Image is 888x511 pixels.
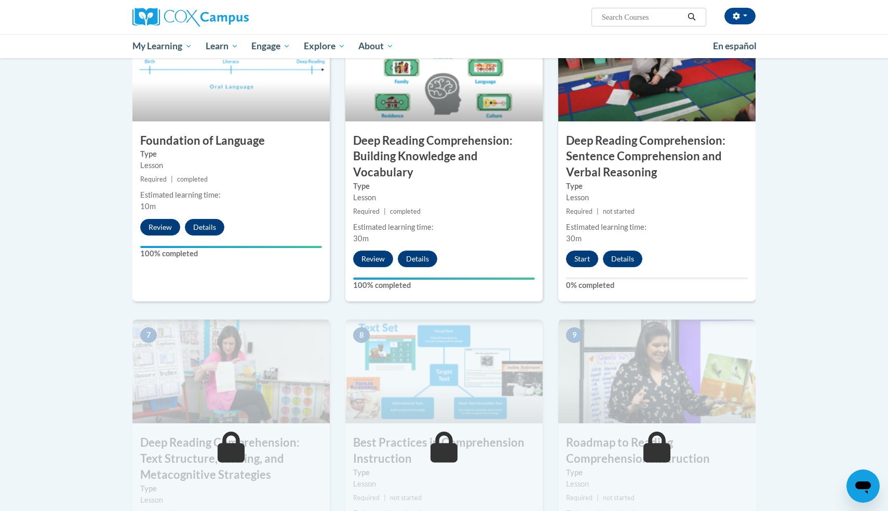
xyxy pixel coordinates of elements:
[353,181,535,192] label: Type
[132,133,330,149] h3: Foundation of Language
[558,133,756,181] h3: Deep Reading Comprehension: Sentence Comprehension and Verbal Reasoning
[140,202,156,211] span: 10m
[206,40,238,52] span: Learn
[140,189,322,201] div: Estimated learning time:
[353,251,393,267] button: Review
[384,494,386,502] span: |
[132,8,330,26] a: Cox Campus
[566,478,748,490] div: Lesson
[390,208,421,215] span: completed
[558,18,756,121] img: Course Image
[398,251,437,267] button: Details
[353,478,535,490] div: Lesson
[353,192,535,203] div: Lesson
[140,148,322,160] label: Type
[566,192,748,203] div: Lesson
[390,494,422,502] span: not started
[566,327,583,343] span: 9
[132,8,249,26] img: Cox Campus
[566,280,748,291] label: 0% completed
[245,34,297,58] a: Engage
[597,494,599,502] span: |
[724,8,756,24] button: Account Settings
[140,219,180,236] button: Review
[352,34,401,58] a: About
[601,11,684,23] input: Search Courses
[117,34,771,58] div: Main menu
[566,467,748,478] label: Type
[126,34,199,58] a: My Learning
[353,280,535,291] label: 100% completed
[171,175,173,183] span: |
[177,175,208,183] span: completed
[597,208,599,215] span: |
[345,435,543,467] h3: Best Practices in Comprehension Instruction
[345,18,543,121] img: Course Image
[140,246,322,248] div: Your progress
[251,40,290,52] span: Engage
[140,248,322,259] label: 100% completed
[199,34,245,58] a: Learn
[132,435,330,482] h3: Deep Reading Comprehension: Text Structure, Writing, and Metacognitive Strategies
[297,34,352,58] a: Explore
[566,222,748,233] div: Estimated learning time:
[358,40,394,52] span: About
[566,181,748,192] label: Type
[140,327,157,343] span: 7
[353,208,380,215] span: Required
[345,133,543,181] h3: Deep Reading Comprehension: Building Knowledge and Vocabulary
[558,435,756,467] h3: Roadmap to Reading Comprehension Instruction
[558,320,756,423] img: Course Image
[140,494,322,506] div: Lesson
[132,18,330,121] img: Course Image
[706,35,763,57] a: En español
[304,40,345,52] span: Explore
[566,251,598,267] button: Start
[684,11,699,23] button: Search
[353,222,535,233] div: Estimated learning time:
[345,320,543,423] img: Course Image
[353,467,535,478] label: Type
[132,40,192,52] span: My Learning
[566,494,593,502] span: Required
[603,251,642,267] button: Details
[603,208,635,215] span: not started
[140,175,167,183] span: Required
[713,40,757,51] span: En español
[603,494,635,502] span: not started
[353,278,535,280] div: Your progress
[140,483,322,494] label: Type
[566,208,593,215] span: Required
[353,494,380,502] span: Required
[185,219,224,236] button: Details
[566,234,582,243] span: 30m
[353,327,370,343] span: 8
[384,208,386,215] span: |
[140,160,322,171] div: Lesson
[132,320,330,423] img: Course Image
[353,234,369,243] span: 30m
[846,469,880,503] iframe: Button to launch messaging window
